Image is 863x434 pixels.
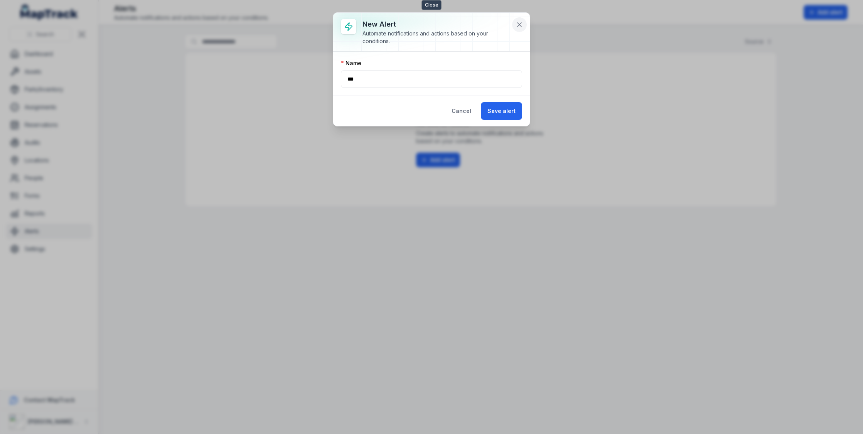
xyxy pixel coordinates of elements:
button: Save alert [481,102,522,120]
h3: New alert [362,19,510,30]
span: Close [422,0,442,10]
button: Cancel [445,102,478,120]
div: Automate notifications and actions based on your conditions. [362,30,510,45]
label: Name [341,59,361,67]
